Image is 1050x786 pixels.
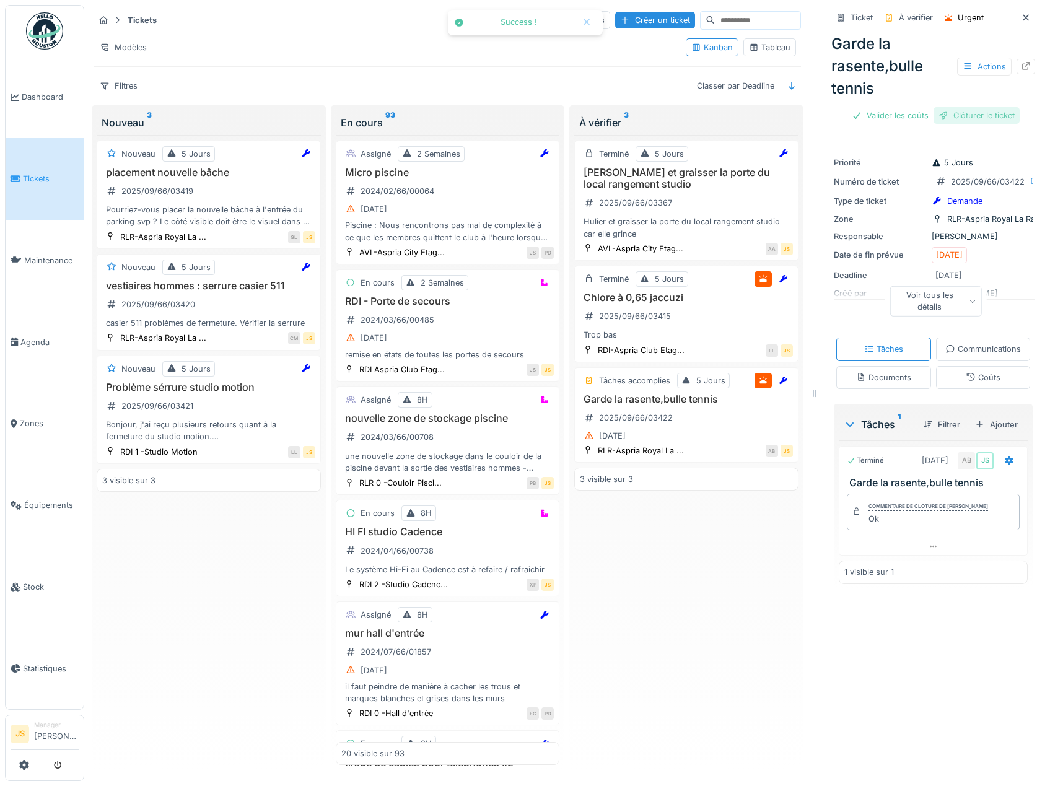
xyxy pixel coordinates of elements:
div: Zone [834,213,927,225]
div: [DATE] [361,665,387,676]
div: Nouveau [102,115,316,130]
div: Type de ticket [834,195,927,207]
div: RDI 0 -Hall d'entrée [359,707,433,719]
li: JS [11,725,29,743]
h3: [PERSON_NAME] et graisser la porte du local rangement studio [580,167,793,190]
div: Date de fin prévue [834,249,927,261]
div: Nouveau [121,363,155,375]
div: 5 Jours [655,148,684,160]
div: Documents [856,372,911,383]
div: Nouveau [121,261,155,273]
img: Badge_color-CXgf-gQk.svg [26,12,63,50]
a: Dashboard [6,56,84,138]
div: 8H [417,609,428,621]
div: Ok [868,513,988,525]
div: Responsable [834,230,927,242]
span: Équipements [24,499,79,511]
div: Actions [957,58,1012,76]
div: Success ! [470,17,567,28]
div: Tableau [749,41,790,53]
li: [PERSON_NAME] [34,720,79,747]
div: FC [527,707,539,720]
div: 5 Jours [182,363,211,375]
div: JS [541,477,554,489]
div: AA [766,243,778,255]
h3: HI FI studio Cadence [341,526,554,538]
div: Tâches [844,417,913,432]
div: 1 visible sur 1 [844,566,894,578]
div: [DATE] [361,203,387,215]
div: À vérifier [899,12,933,24]
div: PB [527,477,539,489]
div: AB [766,445,778,457]
div: En cours [361,277,395,289]
sup: 1 [898,417,901,432]
div: En cours [341,115,555,130]
div: RDI 2 -Studio Cadenc... [359,579,448,590]
div: Assigné [361,609,391,621]
div: 5 Jours [696,375,725,386]
div: JS [303,231,315,243]
div: Tâches [864,343,903,355]
div: Deadline [834,269,927,281]
h3: RDI - Porte de secours [341,295,554,307]
div: [DATE] [935,269,962,281]
div: GL [288,231,300,243]
div: À vérifier [579,115,794,130]
div: XP [527,579,539,591]
div: AVL-Aspria City Etag... [598,243,683,255]
div: Terminé [599,148,629,160]
div: Assigné [361,394,391,406]
a: Maintenance [6,220,84,302]
div: Classer par Deadline [691,77,780,95]
h3: vestiaires hommes : serrure casier 511 [102,280,315,292]
span: Zones [20,417,79,429]
div: Voir tous les détails [890,286,982,316]
div: Terminé [847,455,884,466]
h3: placement nouvelle bâche [102,167,315,178]
div: remise en états de toutes les portes de secours [341,349,554,360]
a: Stock [6,546,84,628]
div: 20 visible sur 93 [341,748,405,759]
h3: Chlore à 0,65 jaccuzi [580,292,793,303]
div: [DATE] [936,249,963,261]
div: 2025/09/66/03420 [121,299,195,310]
div: Coûts [966,372,1000,383]
div: Ticket [851,12,873,24]
div: Filtres [94,77,143,95]
div: 2 Semaines [421,277,464,289]
div: Assigné [361,148,391,160]
div: PD [541,707,554,720]
div: [DATE] [599,430,626,442]
div: Urgent [958,12,984,24]
div: 2025/09/66/03415 [599,310,671,322]
div: En cours [361,507,395,519]
div: 2024/03/66/00485 [361,314,434,326]
div: 8H [417,394,428,406]
a: Tickets [6,138,84,220]
h3: nouvelle zone de stockage piscine [341,413,554,424]
a: JS Manager[PERSON_NAME] [11,720,79,750]
div: 3 visible sur 3 [102,474,155,486]
div: 2024/03/66/00708 [361,431,434,443]
div: AB [958,452,975,469]
div: 5 Jours [932,157,973,168]
h3: Problème sérrure studio motion [102,382,315,393]
div: 2024/02/66/00064 [361,185,434,197]
div: 5 Jours [182,148,211,160]
div: Clôturer le ticket [934,107,1020,124]
div: 5 Jours [655,273,684,285]
div: En cours [361,738,395,749]
div: JS [527,364,539,376]
h3: Garde la rasente,bulle tennis [580,393,793,405]
div: 3 visible sur 3 [580,473,633,485]
div: Filtrer [918,416,965,433]
div: il faut peindre de manière à cacher les trous et marques blanches et grises dans les murs [341,681,554,704]
div: CM [288,332,300,344]
div: RDI Aspria Club Etag... [359,364,445,375]
a: Statistiques [6,627,84,709]
sup: 93 [385,115,395,130]
div: Nouveau [121,148,155,160]
div: Communications [945,343,1021,355]
strong: Tickets [123,14,162,26]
